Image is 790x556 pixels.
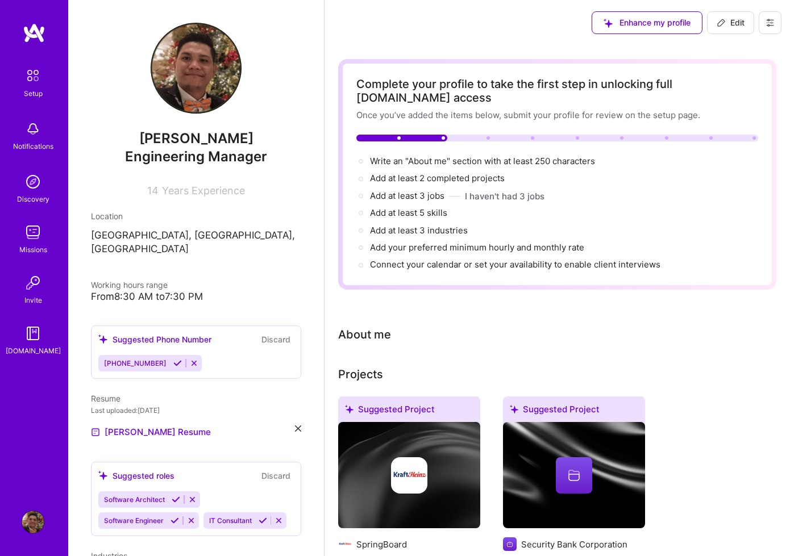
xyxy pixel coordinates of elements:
[91,291,301,303] div: From 8:30 AM to 7:30 PM
[19,244,47,256] div: Missions
[187,516,196,525] i: Reject
[370,207,447,218] span: Add at least 5 skills
[338,366,383,383] div: Add projects you've worked on
[98,471,108,480] i: icon SuggestedTeams
[259,516,267,525] i: Accept
[151,23,242,114] img: User Avatar
[98,335,108,344] i: icon SuggestedTeams
[338,422,480,529] img: cover
[91,229,301,256] p: [GEOGRAPHIC_DATA], [GEOGRAPHIC_DATA], [GEOGRAPHIC_DATA]
[338,537,352,551] img: Company logo
[91,130,301,147] span: [PERSON_NAME]
[275,516,283,525] i: Reject
[91,394,120,403] span: Resume
[23,23,45,43] img: logo
[356,77,758,104] div: Complete your profile to take the first step in unlocking full [DOMAIN_NAME] access
[188,495,197,504] i: Reject
[22,511,44,533] img: User Avatar
[258,333,294,346] button: Discard
[98,333,211,345] div: Suggested Phone Number
[717,17,745,28] span: Edit
[22,221,44,244] img: teamwork
[370,156,597,166] span: Write an "About me" section with at least 250 characters
[503,422,645,529] img: cover
[356,538,407,550] div: SpringBoard
[13,140,53,152] div: Notifications
[510,405,518,413] i: icon SuggestedTeams
[190,359,198,367] i: Reject
[172,495,180,504] i: Accept
[22,170,44,193] img: discovery
[6,345,61,357] div: [DOMAIN_NAME]
[465,190,544,202] button: I haven't had 3 jobs
[22,271,44,294] img: Invite
[356,109,758,121] div: Once you’ve added the items below, submit your profile for review on the setup page.
[91,425,211,439] a: [PERSON_NAME] Resume
[345,405,354,413] i: icon SuggestedTeams
[258,469,294,482] button: Discard
[370,173,505,183] span: Add at least 2 completed projects
[91,210,301,222] div: Location
[370,259,660,270] span: Connect your calendar or set your availability to enable client interviews
[91,280,168,290] span: Working hours range
[338,326,391,343] div: About me
[338,366,383,383] div: Projects
[503,396,645,427] div: Suggested Project
[171,516,179,525] i: Accept
[147,185,159,197] span: 14
[24,294,42,306] div: Invite
[209,516,252,525] span: IT Consultant
[98,470,174,482] div: Suggested roles
[21,64,45,87] img: setup
[104,359,167,367] span: [PHONE_NUMBER]
[707,11,754,34] button: Edit
[162,185,245,197] span: Years Experience
[91,404,301,416] div: Last uploaded: [DATE]
[391,457,427,494] img: Company logo
[22,322,44,345] img: guide book
[370,190,444,201] span: Add at least 3 jobs
[104,495,165,504] span: Software Architect
[370,242,584,253] span: Add your preferred minimum hourly and monthly rate
[19,511,47,533] a: User Avatar
[24,87,43,99] div: Setup
[91,428,100,437] img: Resume
[295,425,301,432] i: icon Close
[338,396,480,427] div: Suggested Project
[173,359,182,367] i: Accept
[125,148,267,165] span: Engineering Manager
[503,537,517,551] img: Company logo
[22,118,44,140] img: bell
[521,538,627,550] div: Security Bank Corporation
[17,193,49,205] div: Discovery
[104,516,164,525] span: Software Engineer
[370,225,468,236] span: Add at least 3 industries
